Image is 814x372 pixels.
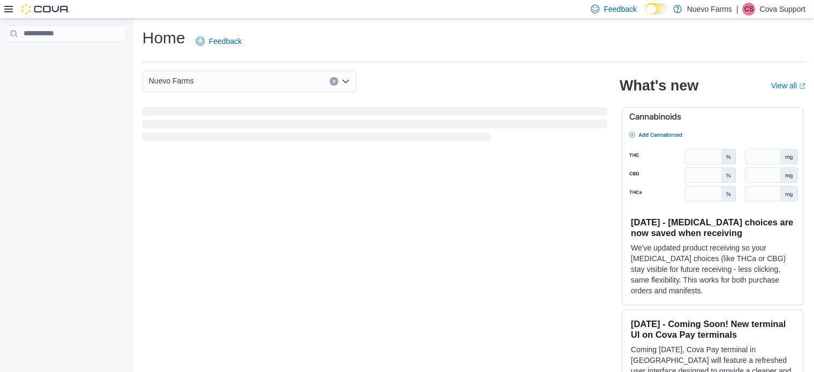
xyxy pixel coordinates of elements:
h1: Home [142,27,185,49]
div: Cova Support [742,3,755,16]
span: Nuevo Farms [149,74,194,87]
a: View allExternal link [771,81,805,90]
p: Cova Support [759,3,805,16]
span: Dark Mode [645,14,646,15]
h2: What's new [620,77,698,94]
span: Loading [142,109,607,143]
button: Clear input [330,77,338,86]
svg: External link [799,83,805,89]
h3: [DATE] - Coming Soon! New terminal UI on Cova Pay terminals [631,318,794,340]
h3: [DATE] - [MEDICAL_DATA] choices are now saved when receiving [631,217,794,238]
p: We've updated product receiving so your [MEDICAL_DATA] choices (like THCa or CBG) stay visible fo... [631,242,794,296]
img: Cova [21,4,70,14]
span: Feedback [209,36,241,47]
input: Dark Mode [645,3,668,14]
span: Feedback [604,4,636,14]
a: Feedback [192,31,246,52]
p: Nuevo Farms [687,3,732,16]
button: Open list of options [341,77,350,86]
p: | [736,3,739,16]
span: CS [744,3,754,16]
nav: Complex example [6,44,126,70]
